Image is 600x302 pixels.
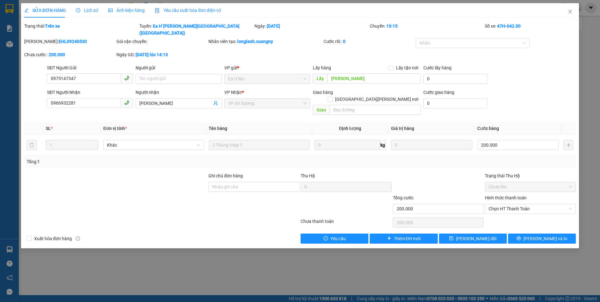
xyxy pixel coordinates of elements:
[386,24,398,29] b: 19:15
[155,8,221,13] span: Yêu cầu xuất hóa đơn điện tử
[254,23,369,36] div: Ngày:
[300,218,392,229] div: Chưa thanh toán
[208,173,243,178] label: Ghi chú đơn hàng
[267,24,280,29] b: [DATE]
[107,140,200,150] span: Khác
[568,9,573,14] span: close
[46,126,51,131] span: SL
[394,235,421,242] span: Thêm ĐH mới
[108,8,113,13] span: picture
[32,235,74,242] span: Xuất hóa đơn hàng
[139,24,239,35] b: Ea H`[PERSON_NAME][GEOGRAPHIC_DATA] ([GEOGRAPHIC_DATA])
[313,105,329,115] span: Giao
[333,96,421,103] span: [GEOGRAPHIC_DATA][PERSON_NAME] nơi
[489,182,572,191] span: Chưa thu
[209,140,309,150] input: VD: Bàn, Ghế
[329,105,421,115] input: Dọc đường
[369,23,484,36] div: Chuyến:
[423,74,487,84] input: Cước lấy hàng
[391,126,414,131] span: Giá trị hàng
[489,204,572,213] span: Chọn HT Thanh Toán
[330,235,346,242] span: Yêu cầu
[24,8,29,13] span: edit
[136,89,222,96] div: Người nhận
[103,126,127,131] span: Đơn vị tính
[301,234,368,244] button: exclamation-circleYêu cầu
[76,8,98,13] span: Lịch sử
[497,24,521,29] b: 47H-042.00
[124,76,129,81] span: phone
[136,52,168,57] b: [DATE] lúc 14:13
[237,39,273,44] b: longlanh.cuongny
[327,73,421,84] input: Dọc đường
[523,235,567,242] span: [PERSON_NAME] và In
[439,234,507,244] button: save[PERSON_NAME] đổi
[47,64,133,71] div: SĐT Người Gửi
[45,24,60,29] b: Trên xe
[213,101,218,106] span: user-add
[449,236,453,241] span: save
[49,52,65,57] b: 200.000
[24,38,115,45] div: [PERSON_NAME]:
[76,8,80,13] span: clock-circle
[24,8,66,13] span: SỬA ĐƠN HÀNG
[423,98,487,108] input: Cước giao hàng
[209,126,227,131] span: Tên hàng
[380,140,386,150] span: kg
[76,236,80,241] span: info-circle
[387,236,391,241] span: plus
[224,64,310,71] div: VP gửi
[139,23,254,36] div: Tuyến:
[564,140,573,150] button: plus
[391,140,472,150] input: 0
[24,51,115,58] div: Chưa cước :
[136,64,222,71] div: Người gửi
[393,195,414,200] span: Tổng cước
[59,39,87,44] b: EHL09240530
[508,234,576,244] button: printer[PERSON_NAME] và In
[423,90,454,95] label: Cước giao hàng
[423,65,452,70] label: Cước lấy hàng
[561,3,579,21] button: Close
[324,38,415,45] div: Cước rồi :
[339,126,361,131] span: Định lượng
[224,90,242,95] span: VP Nhận
[313,65,331,70] span: Lấy hàng
[313,73,327,84] span: Lấy
[484,23,576,36] div: Số xe:
[313,90,333,95] span: Giao hàng
[208,182,299,192] input: Ghi chú đơn hàng
[477,126,499,131] span: Cước hàng
[228,74,307,84] span: Ea H`leo
[324,236,328,241] span: exclamation-circle
[485,172,576,179] div: Trạng thái Thu Hộ
[301,173,315,178] span: Thu Hộ
[456,235,496,242] span: [PERSON_NAME] đổi
[517,236,521,241] span: printer
[27,158,232,165] div: Tổng: 1
[116,38,207,45] div: Gói vận chuyển:
[485,195,527,200] label: Hình thức thanh toán
[124,100,129,105] span: phone
[208,38,322,45] div: Nhân viên tạo:
[228,99,307,108] span: VP An Sương
[394,64,421,71] span: Lấy tận nơi
[155,8,160,13] img: icon
[370,234,437,244] button: plusThêm ĐH mới
[116,51,207,58] div: Ngày GD:
[108,8,145,13] span: Ảnh kiện hàng
[47,89,133,96] div: SĐT Người Nhận
[24,23,139,36] div: Trạng thái:
[343,39,346,44] b: 0
[27,140,37,150] button: delete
